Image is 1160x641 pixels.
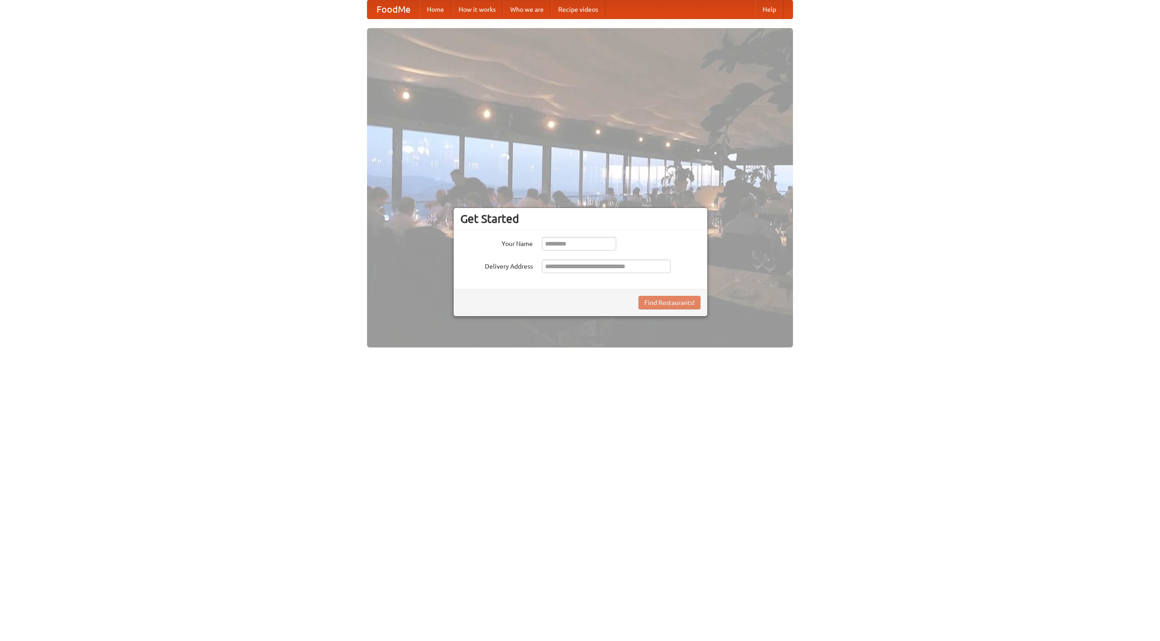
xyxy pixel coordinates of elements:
a: FoodMe [367,0,420,19]
h3: Get Started [460,212,701,226]
label: Your Name [460,237,533,248]
a: Home [420,0,451,19]
a: How it works [451,0,503,19]
button: Find Restaurants! [638,296,701,309]
label: Delivery Address [460,260,533,271]
a: Help [755,0,783,19]
a: Recipe videos [551,0,605,19]
a: Who we are [503,0,551,19]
